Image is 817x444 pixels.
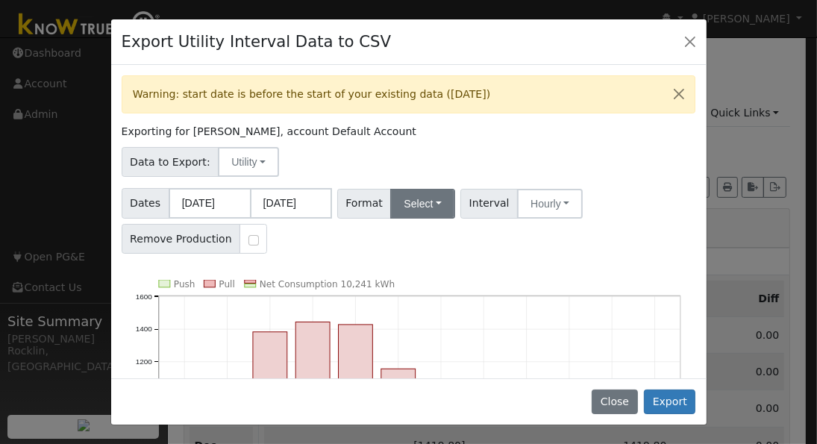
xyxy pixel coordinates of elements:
text: 1600 [135,293,152,301]
button: Export [644,390,695,415]
button: Close [663,76,695,113]
h4: Export Utility Interval Data to CSV [122,30,392,54]
span: Format [337,189,392,219]
span: Interval [460,189,518,219]
text: Push [174,279,195,290]
button: Hourly [517,189,583,219]
text: Net Consumption 10,241 kWh [260,279,395,290]
span: Dates [122,188,169,219]
text: 1200 [135,358,152,366]
button: Utility [218,147,279,177]
div: Warning: start date is before the start of your existing data ([DATE]) [122,75,696,113]
button: Close [592,390,637,415]
text: Pull [219,279,234,290]
span: Remove Production [122,224,241,254]
text: 1400 [135,325,152,334]
button: Select [390,189,455,219]
span: Data to Export: [122,147,219,177]
label: Exporting for [PERSON_NAME], account Default Account [122,124,416,140]
button: Close [680,31,701,52]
